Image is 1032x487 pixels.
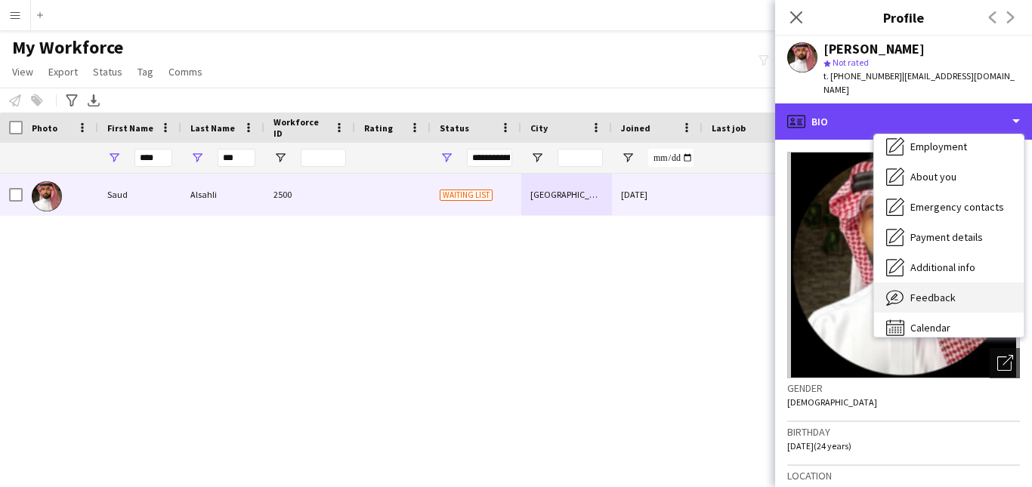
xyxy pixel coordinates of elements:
[273,116,328,139] span: Workforce ID
[712,122,746,134] span: Last job
[134,149,172,167] input: First Name Filter Input
[910,291,956,304] span: Feedback
[787,381,1020,395] h3: Gender
[12,65,33,79] span: View
[874,313,1024,343] div: Calendar
[87,62,128,82] a: Status
[107,122,153,134] span: First Name
[264,174,355,215] div: 2500
[440,190,493,201] span: Waiting list
[181,174,264,215] div: Alsahli
[48,65,78,79] span: Export
[823,70,1015,95] span: | [EMAIL_ADDRESS][DOMAIN_NAME]
[63,91,81,109] app-action-btn: Advanced filters
[32,122,57,134] span: Photo
[521,174,612,215] div: [GEOGRAPHIC_DATA]
[190,122,235,134] span: Last Name
[874,252,1024,282] div: Additional info
[874,162,1024,192] div: About you
[775,103,1032,140] div: Bio
[612,174,703,215] div: [DATE]
[874,192,1024,222] div: Emergency contacts
[874,222,1024,252] div: Payment details
[833,57,869,68] span: Not rated
[621,151,635,165] button: Open Filter Menu
[621,122,650,134] span: Joined
[6,62,39,82] a: View
[85,91,103,109] app-action-btn: Export XLSX
[440,151,453,165] button: Open Filter Menu
[874,131,1024,162] div: Employment
[910,200,1004,214] span: Emergency contacts
[910,170,956,183] span: About you
[648,149,694,167] input: Joined Filter Input
[168,65,202,79] span: Comms
[787,469,1020,482] h3: Location
[440,122,469,134] span: Status
[775,8,1032,27] h3: Profile
[910,321,950,334] span: Calendar
[190,151,204,165] button: Open Filter Menu
[93,65,122,79] span: Status
[131,62,159,82] a: Tag
[558,149,603,167] input: City Filter Input
[273,151,287,165] button: Open Filter Menu
[98,174,181,215] div: Saud
[530,151,544,165] button: Open Filter Menu
[12,36,123,59] span: My Workforce
[162,62,209,82] a: Comms
[823,42,925,56] div: [PERSON_NAME]
[823,70,902,82] span: t. [PHONE_NUMBER]
[910,230,983,244] span: Payment details
[990,348,1020,378] div: Open photos pop-in
[42,62,84,82] a: Export
[530,122,548,134] span: City
[218,149,255,167] input: Last Name Filter Input
[787,396,877,408] span: [DEMOGRAPHIC_DATA]
[32,181,62,211] img: Saud Alsahli
[787,425,1020,439] h3: Birthday
[137,65,153,79] span: Tag
[910,140,967,153] span: Employment
[364,122,393,134] span: Rating
[910,260,975,274] span: Additional info
[874,282,1024,313] div: Feedback
[787,152,1020,378] img: Crew avatar or photo
[787,440,851,452] span: [DATE] (24 years)
[301,149,346,167] input: Workforce ID Filter Input
[107,151,121,165] button: Open Filter Menu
